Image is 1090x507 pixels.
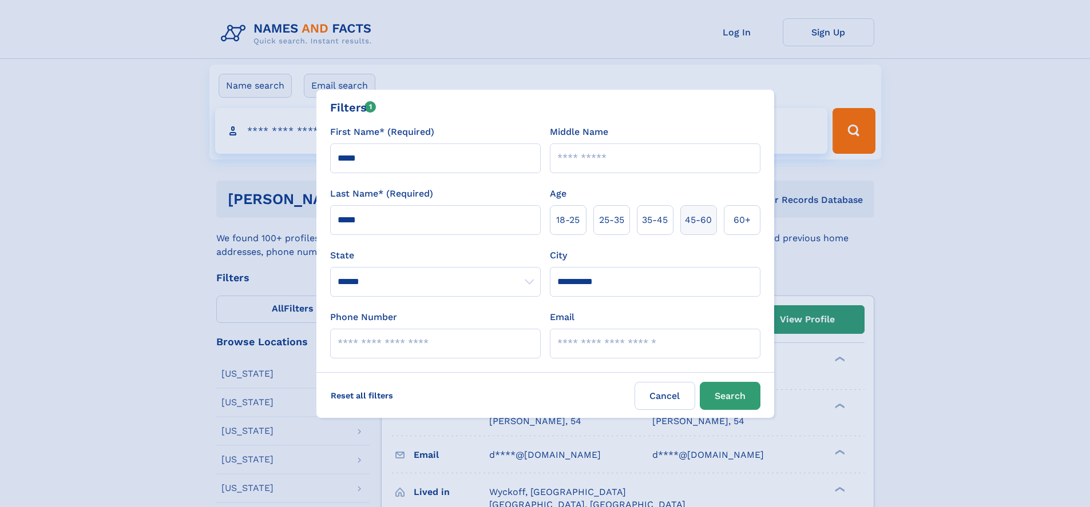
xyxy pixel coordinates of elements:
div: Filters [330,99,376,116]
label: Email [550,310,574,324]
label: State [330,249,541,262]
label: Middle Name [550,125,608,139]
span: 18‑25 [556,213,580,227]
label: Last Name* (Required) [330,187,433,201]
label: Reset all filters [323,382,401,409]
label: Cancel [635,382,695,410]
span: 45‑60 [685,213,712,227]
label: Phone Number [330,310,397,324]
label: First Name* (Required) [330,125,434,139]
label: Age [550,187,566,201]
span: 60+ [734,213,751,227]
span: 35‑45 [642,213,668,227]
span: 25‑35 [599,213,624,227]
button: Search [700,382,760,410]
label: City [550,249,567,262]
